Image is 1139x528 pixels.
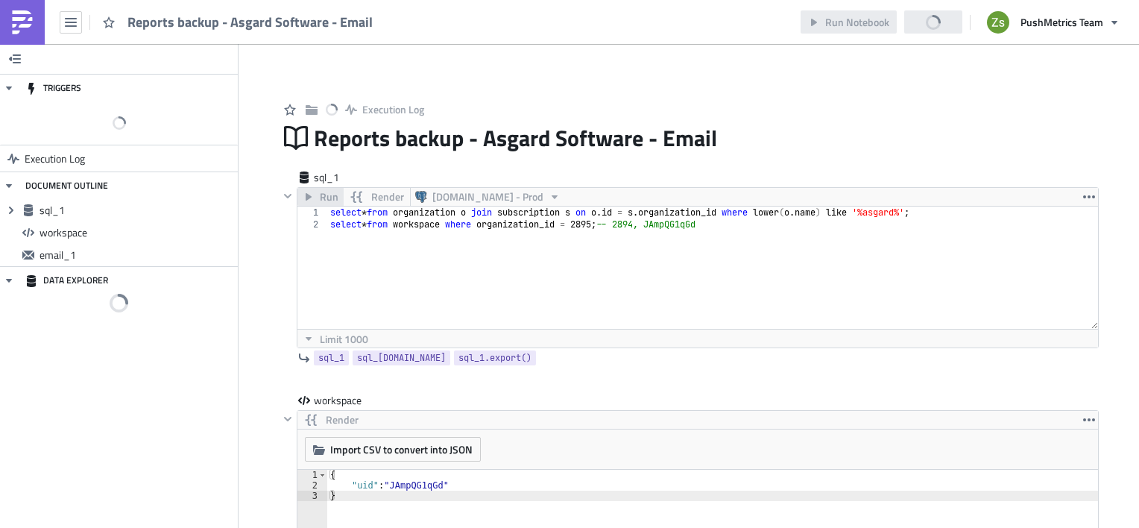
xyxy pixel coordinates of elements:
span: Execution Log [362,101,424,117]
button: PushMetrics Team [978,6,1128,39]
div: 2 [297,219,328,230]
button: Limit 1000 [297,330,373,348]
button: Render [343,188,411,206]
div: 2 [297,480,327,491]
div: 1 [297,207,328,219]
span: sql_[DOMAIN_NAME] [357,351,446,365]
button: Run Notebook [801,10,897,34]
span: email_1 [40,248,234,262]
button: Hide content [279,187,297,205]
div: TRIGGERS [25,75,81,101]
span: PushMetrics Team [1020,14,1103,30]
div: 1 [297,470,327,480]
div: DOCUMENT OUTLINE [25,172,108,199]
span: sql_1.export() [458,351,531,365]
span: Limit 1000 [320,331,368,347]
span: Import CSV to convert into JSON [330,441,473,457]
span: Run [320,188,338,206]
span: [DOMAIN_NAME] - Prod [432,188,543,206]
div: 3 [297,491,327,501]
span: sql_1 [318,351,344,365]
span: Execution Log [25,145,85,172]
a: sql_1 [314,351,349,365]
span: sql_1 [314,170,373,185]
button: [DOMAIN_NAME] - Prod [410,188,566,206]
span: Render [371,188,404,206]
span: Run Notebook [825,14,889,30]
button: Render [297,411,365,429]
a: sql_1.export() [454,351,536,365]
div: DATA EXPLORER [25,267,108,294]
button: Execution Log [338,98,432,121]
button: Hide content [279,410,297,428]
span: Render [326,411,359,429]
button: Share [904,10,962,34]
span: Reports backup - Asgard Software - Email [127,13,374,31]
span: sql_1 [40,204,234,217]
a: sql_[DOMAIN_NAME] [353,351,450,365]
img: PushMetrics [10,10,34,34]
span: workspace [314,393,373,408]
span: workspace [40,226,234,239]
button: Run [297,188,344,206]
img: Avatar [985,10,1011,35]
button: Import CSV to convert into JSON [305,437,481,462]
span: Reports backup - Asgard Software - Email [314,124,719,152]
